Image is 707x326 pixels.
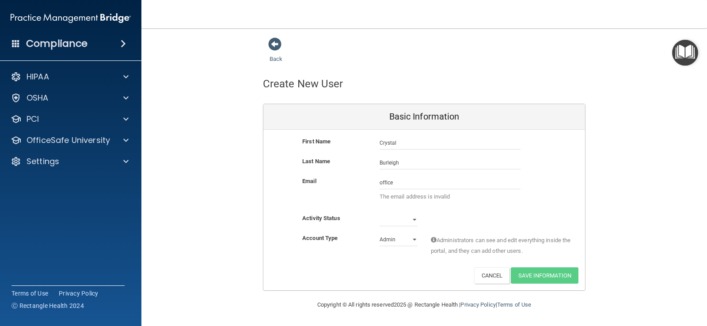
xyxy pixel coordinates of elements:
[11,93,129,103] a: OSHA
[27,135,110,146] p: OfficeSafe University
[11,289,48,298] a: Terms of Use
[554,264,696,299] iframe: Drift Widget Chat Controller
[270,45,282,62] a: Back
[474,267,510,284] button: Cancel
[11,301,84,310] span: Ⓒ Rectangle Health 2024
[431,235,572,256] span: Administrators can see and edit everything inside the portal, and they can add other users.
[302,158,330,165] b: Last Name
[263,104,585,130] div: Basic Information
[511,267,578,284] button: Save Information
[27,156,59,167] p: Settings
[302,138,331,145] b: First Name
[27,114,39,124] p: PCI
[11,156,129,167] a: Settings
[380,191,521,202] p: The email address is invalid
[302,178,316,184] b: Email
[302,215,340,221] b: Activity Status
[11,9,131,27] img: PMB logo
[302,235,338,241] b: Account Type
[11,135,129,146] a: OfficeSafe University
[11,71,129,82] a: HIPAA
[26,37,87,50] h4: Compliance
[59,289,99,298] a: Privacy Policy
[672,40,698,66] button: Open Resource Center
[263,291,585,319] div: Copyright © All rights reserved 2025 @ Rectangle Health | |
[497,301,531,308] a: Terms of Use
[460,301,495,308] a: Privacy Policy
[263,78,343,90] h4: Create New User
[27,93,49,103] p: OSHA
[11,114,129,124] a: PCI
[27,71,49,82] p: HIPAA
